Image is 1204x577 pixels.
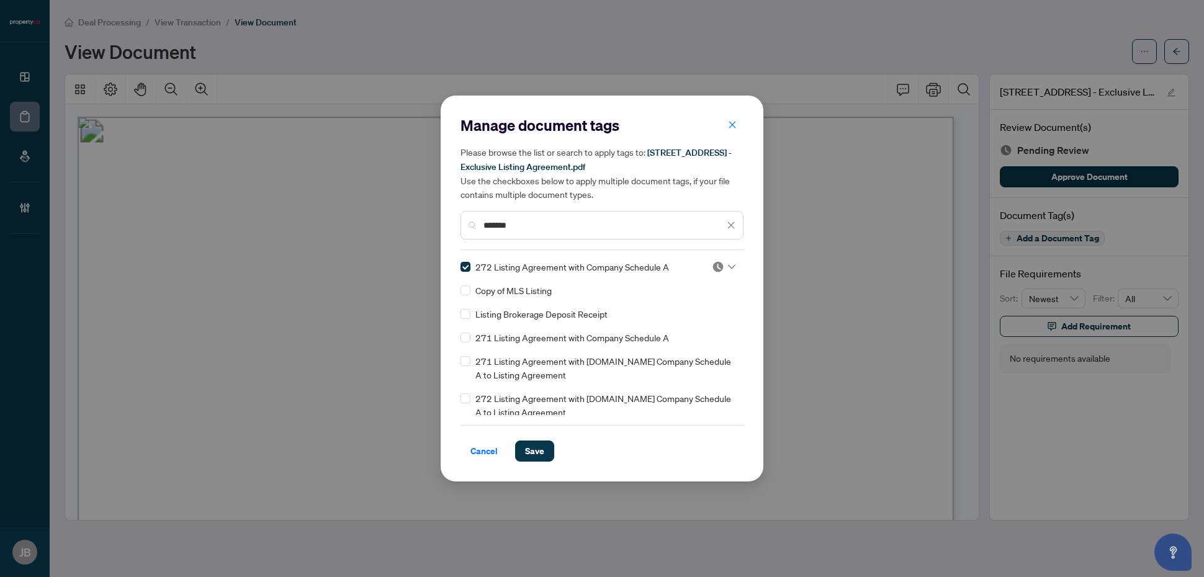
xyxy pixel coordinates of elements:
[475,331,669,344] span: 271 Listing Agreement with Company Schedule A
[515,441,554,462] button: Save
[460,441,508,462] button: Cancel
[712,261,724,273] img: status
[728,120,737,129] span: close
[475,354,736,382] span: 271 Listing Agreement with [DOMAIN_NAME] Company Schedule A to Listing Agreement
[470,441,498,461] span: Cancel
[727,221,735,230] span: close
[525,441,544,461] span: Save
[460,145,744,201] h5: Please browse the list or search to apply tags to: Use the checkboxes below to apply multiple doc...
[475,391,736,419] span: 272 Listing Agreement with [DOMAIN_NAME] Company Schedule A to Listing Agreement
[475,284,552,297] span: Copy of MLS Listing
[475,260,669,274] span: 272 Listing Agreement with Company Schedule A
[712,261,735,273] span: Pending Review
[1154,534,1192,571] button: Open asap
[475,307,608,321] span: Listing Brokerage Deposit Receipt
[460,115,744,135] h2: Manage document tags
